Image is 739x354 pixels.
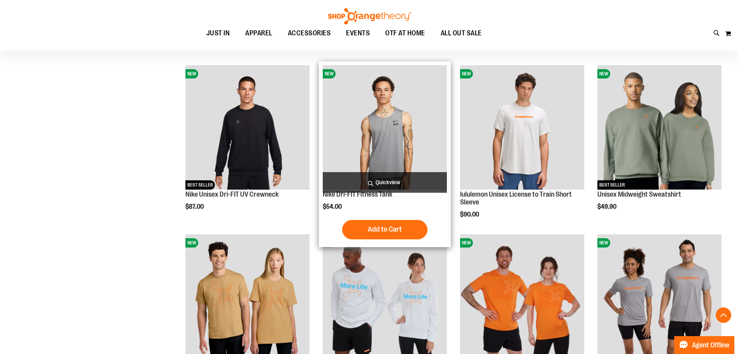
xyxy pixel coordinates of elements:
[327,8,412,24] img: Shop Orangetheory
[342,220,427,239] button: Add to Cart
[460,69,473,78] span: NEW
[385,24,425,42] span: OTF AT HOME
[185,190,279,198] a: Nike Unisex Dri-FIT UV Crewneck
[185,65,310,190] img: Nike Unisex Dri-FIT UV Crewneck
[692,342,729,349] span: Agent Offline
[716,307,731,323] button: Back To Top
[185,203,205,210] span: $87.00
[346,24,370,42] span: EVENTS
[185,65,310,191] a: Nike Unisex Dri-FIT UV CrewneckNEWBEST SELLER
[456,61,588,237] div: product
[288,24,331,42] span: ACCESSORIES
[460,65,584,191] a: lululemon Unisex License to Train Short SleeveNEW
[441,24,482,42] span: ALL OUT SALE
[597,65,722,190] img: Unisex Midweight Sweatshirt
[323,172,447,193] a: Quickview
[185,180,215,190] span: BEST SELLER
[460,65,584,190] img: lululemon Unisex License to Train Short Sleeve
[594,61,725,230] div: product
[597,190,681,198] a: Unisex Midweight Sweatshirt
[185,238,198,248] span: NEW
[460,190,572,206] a: lululemon Unisex License to Train Short Sleeve
[597,238,610,248] span: NEW
[182,61,313,230] div: product
[323,190,392,198] a: Nike Dri-FIT Fitness Tank
[597,69,610,78] span: NEW
[323,203,343,210] span: $54.00
[597,65,722,191] a: Unisex Midweight SweatshirtNEWBEST SELLER
[597,203,618,210] span: $49.90
[323,65,447,190] img: Nike Dri-FIT Fitness Tank
[323,65,447,191] a: Nike Dri-FIT Fitness TankNEW
[185,69,198,78] span: NEW
[319,61,451,247] div: product
[245,24,272,42] span: APPAREL
[674,336,734,354] button: Agent Offline
[597,180,627,190] span: BEST SELLER
[368,225,402,234] span: Add to Cart
[206,24,230,42] span: JUST IN
[323,69,336,78] span: NEW
[460,211,480,218] span: $90.00
[460,238,473,248] span: NEW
